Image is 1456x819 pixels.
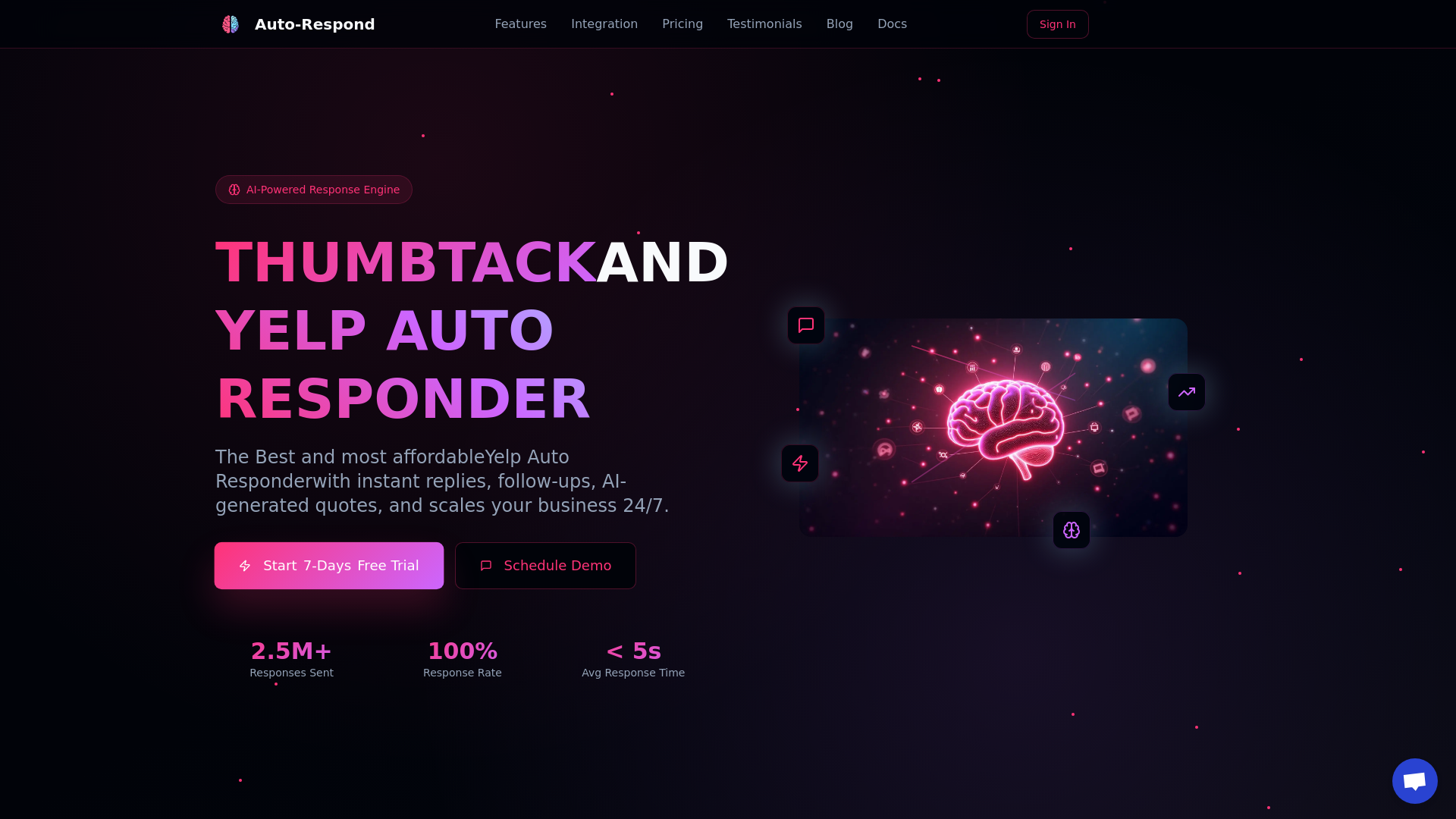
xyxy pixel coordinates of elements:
span: 7-Days [303,555,352,576]
a: Integration [571,15,638,33]
div: 100% [386,638,538,665]
img: Auto-Respond Logo [221,15,240,33]
div: < 5s [557,638,710,665]
a: Auto-Respond LogoAuto-Respond [215,9,375,39]
div: Avg Response Time [557,665,710,680]
span: THUMBTACK [215,231,596,294]
a: Blog [827,15,853,33]
span: Yelp Auto Responder [215,447,570,492]
h1: YELP AUTO RESPONDER [215,297,710,433]
a: Pricing [662,15,703,33]
a: Features [494,15,547,33]
p: The Best and most affordable with instant replies, follow-ups, AI-generated quotes, and scales yo... [215,445,710,518]
img: AI Neural Network Brain [799,318,1188,537]
a: Testimonials [727,15,802,33]
span: AND [596,231,730,294]
div: 2.5M+ [215,638,368,665]
a: Docs [877,15,907,33]
a: Sign In [1027,10,1089,39]
a: Start7-DaysFree Trial [215,542,444,590]
iframe: Sign in with Google Button [1094,8,1248,42]
div: Response Rate [386,665,538,680]
div: Open chat [1392,758,1438,804]
button: Schedule Demo [455,542,637,589]
span: AI-Powered Response Engine [246,182,400,197]
div: Responses Sent [215,665,368,680]
div: Auto-Respond [255,14,375,35]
